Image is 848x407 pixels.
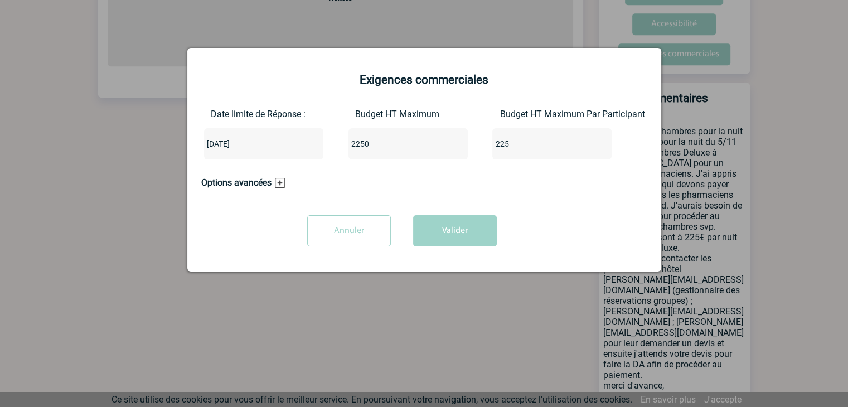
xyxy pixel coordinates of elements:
[355,109,381,119] label: Budget HT Maximum
[307,215,391,246] input: Annuler
[211,109,237,119] label: Date limite de Réponse :
[201,177,285,188] h3: Options avancées
[201,73,647,86] h2: Exigences commerciales
[413,215,497,246] button: Valider
[500,109,529,119] label: Budget HT Maximum Par Participant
